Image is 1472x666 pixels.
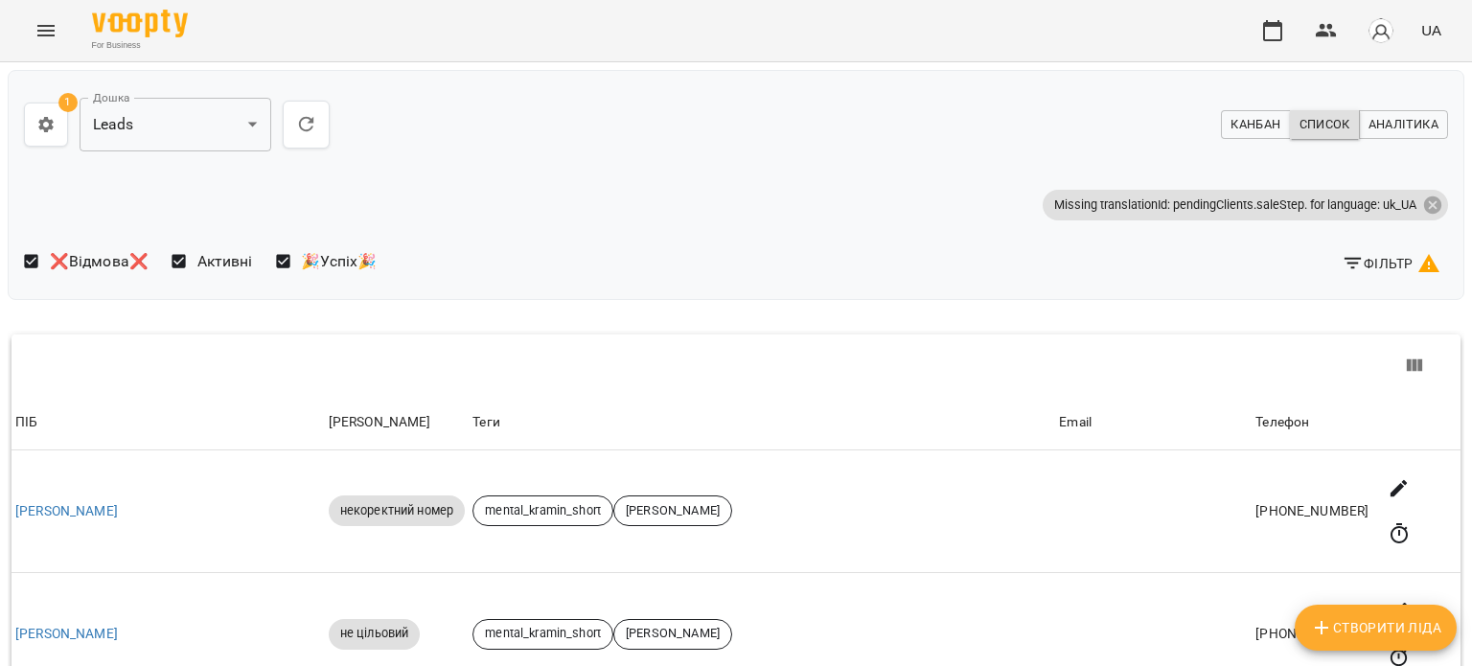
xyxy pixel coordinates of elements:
[1043,190,1448,220] div: Missing translationId: pendingClients.saleStep. for language: uk_UA
[1368,17,1394,44] img: avatar_s.png
[15,411,321,434] div: ПІБ
[329,502,466,519] span: некоректний номер
[1255,411,1368,434] div: Телефон
[11,334,1460,396] div: Table Toolbar
[1043,196,1428,214] span: Missing translationId: pendingClients.saleStep. for language: uk_UA
[58,93,78,112] span: 1
[1342,252,1440,275] span: Фільтр
[614,625,731,642] span: [PERSON_NAME]
[1295,605,1457,651] button: Створити Ліда
[329,495,466,526] div: некоректний номер
[23,8,69,54] button: Menu
[92,10,188,37] img: Voopty Logo
[92,39,188,52] span: For Business
[1414,12,1449,48] button: UA
[1221,110,1290,139] button: Канбан
[1368,114,1438,135] span: Аналітика
[1391,343,1437,389] button: View Columns
[301,250,377,273] span: 🎉Успіх🎉
[1230,114,1280,135] span: Канбан
[614,502,731,519] span: [PERSON_NAME]
[1252,450,1372,573] td: [PHONE_NUMBER]
[1359,110,1448,139] button: Аналітика
[473,625,612,642] span: mental_kramin_short
[329,619,421,650] div: не цільовий
[472,411,1051,434] div: Теги
[197,250,253,273] span: Активні
[1059,411,1248,434] div: Email
[1299,114,1350,135] span: Список
[1421,20,1441,40] span: UA
[80,98,271,151] div: Leads
[1334,246,1448,281] button: Фільтр
[473,502,612,519] span: mental_kramin_short
[15,503,118,518] a: [PERSON_NAME]
[329,411,466,434] div: [PERSON_NAME]
[15,626,118,641] a: [PERSON_NAME]
[1310,616,1441,639] span: Створити Ліда
[50,250,149,273] span: ❌Відмова❌
[329,625,421,642] span: не цільовий
[1290,110,1360,139] button: Список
